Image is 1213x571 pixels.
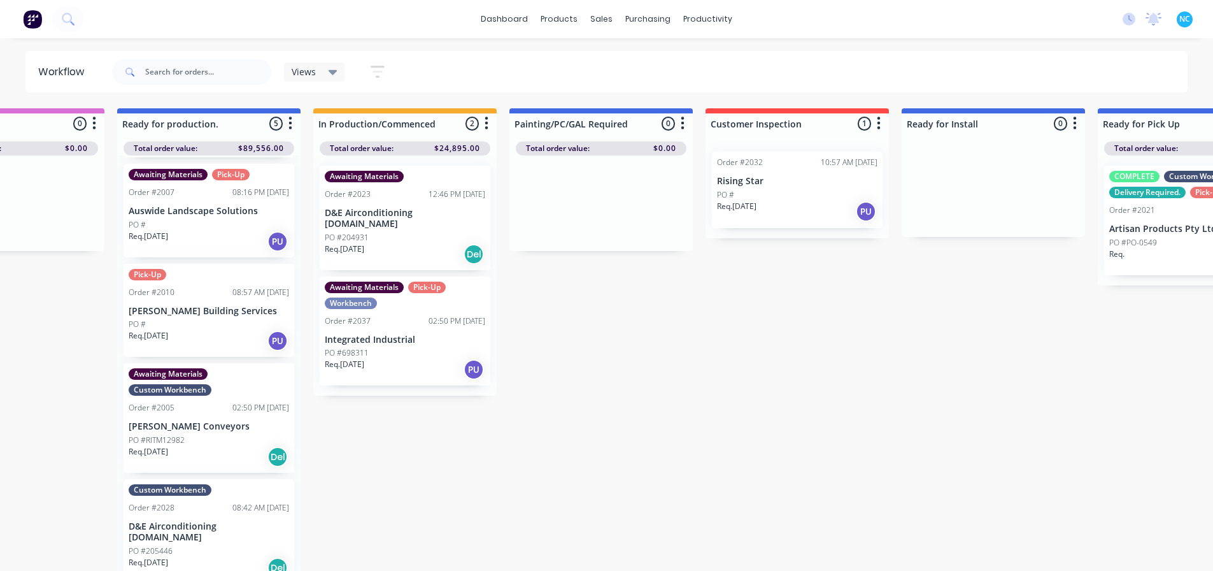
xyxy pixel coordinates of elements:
p: Req. [1109,249,1124,260]
div: sales [584,10,619,29]
p: Req. [DATE] [717,201,756,212]
div: 08:42 AM [DATE] [232,502,289,514]
p: [PERSON_NAME] Building Services [129,306,289,317]
div: 08:57 AM [DATE] [232,287,289,298]
div: Custom Workbench [129,484,211,496]
a: dashboard [474,10,534,29]
div: 02:50 PM [DATE] [429,315,485,327]
p: PO #RITM12982 [129,435,185,446]
div: Order #2032 [717,157,763,168]
div: Order #203210:57 AM [DATE]Rising StarPO #Req.[DATE]PU [712,152,883,228]
div: Order #2023 [325,189,371,200]
div: Order #2007 [129,187,174,198]
p: PO # [129,219,146,231]
div: Pick-UpOrder #201008:57 AM [DATE][PERSON_NAME] Building ServicesPO #Req.[DATE]PU [124,264,294,358]
span: $0.00 [653,143,676,154]
div: PU [267,231,288,252]
div: 12:46 PM [DATE] [429,189,485,200]
span: Total order value: [134,143,197,154]
p: Req. [DATE] [325,243,364,255]
span: Total order value: [1114,143,1178,154]
span: $89,556.00 [238,143,284,154]
div: Delivery Required. [1109,187,1186,198]
p: Req. [DATE] [129,446,168,458]
span: $24,895.00 [434,143,480,154]
span: Views [292,65,316,78]
p: [PERSON_NAME] Conveyors [129,421,289,432]
div: Awaiting Materials [129,169,208,180]
div: Workflow [38,64,90,80]
div: 02:50 PM [DATE] [232,402,289,414]
div: Awaiting MaterialsOrder #202312:46 PM [DATE]D&E Airconditioning [DOMAIN_NAME]PO #204931Req.[DATE]Del [320,166,490,270]
div: Awaiting MaterialsPick-UpWorkbenchOrder #203702:50 PM [DATE]Integrated IndustrialPO #698311Req.[D... [320,277,490,386]
div: Del [267,447,288,467]
div: Pick-Up [212,169,250,180]
p: Req. [DATE] [325,359,364,370]
div: COMPLETE [1109,171,1160,182]
div: PU [856,201,876,222]
p: PO # [717,189,734,201]
div: Awaiting MaterialsCustom WorkbenchOrder #200502:50 PM [DATE][PERSON_NAME] ConveyorsPO #RITM12982R... [124,363,294,473]
div: Pick-Up [129,269,166,280]
p: Auswide Landscape Solutions [129,206,289,217]
div: Awaiting Materials [325,171,404,182]
p: PO #698311 [325,347,369,359]
div: Order #2021 [1109,205,1155,216]
div: Awaiting MaterialsPick-UpOrder #200708:16 PM [DATE]Auswide Landscape SolutionsPO #Req.[DATE]PU [124,164,294,257]
span: Total order value: [526,143,590,154]
div: Order #2037 [325,315,371,327]
div: purchasing [619,10,677,29]
p: PO #204931 [325,232,369,243]
p: Req. [DATE] [129,231,168,242]
div: PU [267,331,288,351]
div: 08:16 PM [DATE] [232,187,289,198]
div: PU [464,359,484,380]
div: Order #2028 [129,502,174,514]
div: Awaiting Materials [325,282,404,293]
div: products [534,10,584,29]
div: Order #2005 [129,402,174,414]
div: productivity [677,10,739,29]
p: D&E Airconditioning [DOMAIN_NAME] [325,208,485,229]
p: D&E Airconditioning [DOMAIN_NAME] [129,521,289,543]
img: Factory [23,10,42,29]
div: Order #2010 [129,287,174,298]
div: Workbench [325,298,377,309]
p: PO #PO-0549 [1109,237,1157,249]
div: Custom Workbench [129,384,211,396]
p: Req. [DATE] [129,330,168,342]
div: Awaiting Materials [129,368,208,380]
p: PO #205446 [129,546,173,557]
input: Search for orders... [145,59,271,85]
div: 10:57 AM [DATE] [821,157,877,168]
div: Del [464,244,484,264]
p: Integrated Industrial [325,335,485,345]
p: Req. [DATE] [129,557,168,568]
p: Rising Star [717,176,877,187]
span: NC [1179,13,1190,25]
span: $0.00 [65,143,88,154]
div: Pick-Up [408,282,446,293]
p: PO # [129,319,146,330]
span: Total order value: [330,143,394,154]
